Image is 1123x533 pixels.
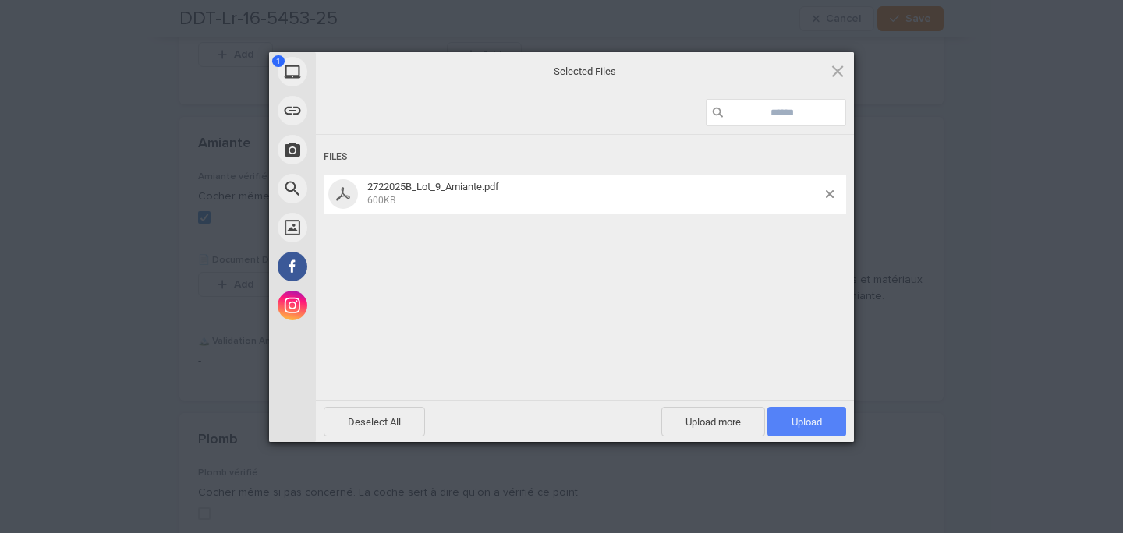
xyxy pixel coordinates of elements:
div: Take Photo [269,130,456,169]
span: Selected Files [429,65,741,79]
span: Upload more [661,407,765,436]
div: Facebook [269,247,456,286]
div: Unsplash [269,208,456,247]
span: Deselect All [324,407,425,436]
span: 1 [272,55,285,67]
span: 600KB [367,195,395,206]
div: Instagram [269,286,456,325]
span: Upload [792,416,822,428]
div: Link (URL) [269,91,456,130]
span: 2722025B_Lot_9_Amiante.pdf [367,181,499,192]
span: Click here or hit ESC to close picker [829,62,846,79]
span: Upload [767,407,846,436]
div: My Device [269,52,456,91]
span: 2722025B_Lot_9_Amiante.pdf [363,181,826,206]
div: Files [324,143,846,171]
div: Web Search [269,169,456,208]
